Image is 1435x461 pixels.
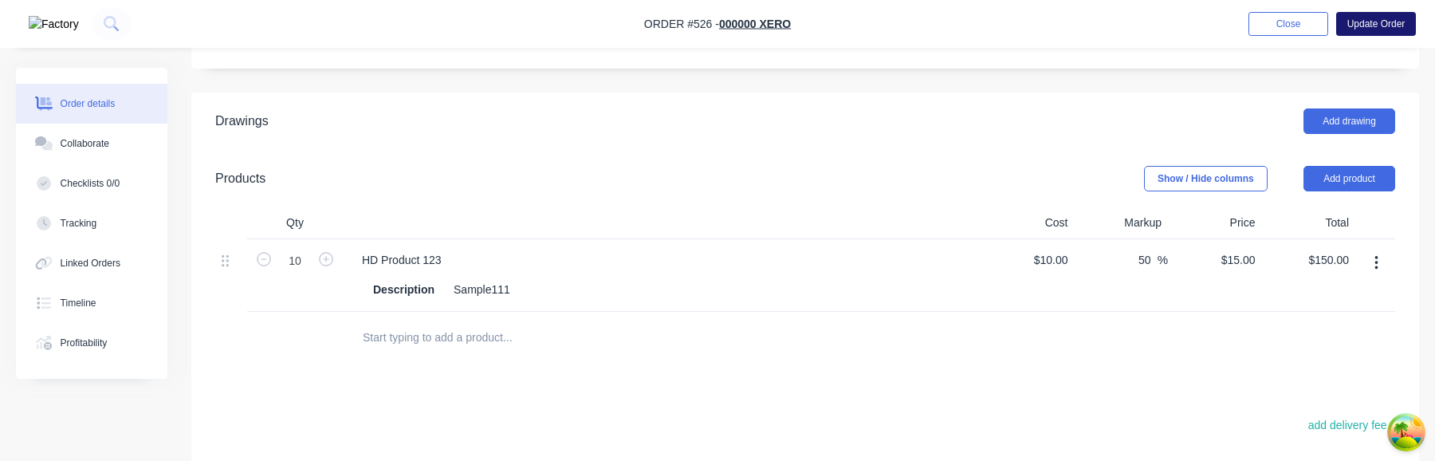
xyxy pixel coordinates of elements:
div: Cost [981,207,1075,239]
button: Close [1248,12,1328,36]
div: Profitability [61,336,108,350]
button: Order details [16,84,167,124]
button: Linked Orders [16,243,167,283]
div: Timeline [61,296,96,310]
button: Collaborate [16,124,167,164]
button: add delivery fee [1299,415,1395,436]
div: Markup [1075,207,1169,239]
div: Total [1262,207,1356,239]
a: 000000 Xero [719,18,791,30]
button: Checklists 0/0 [16,164,167,203]
div: HD Product 123 [349,249,454,272]
div: Qty [247,207,343,239]
span: Order #526 - [644,18,719,30]
span: % [1158,251,1168,270]
button: Update Order [1336,12,1416,36]
div: Drawings [215,112,269,131]
div: Checklists 0/0 [61,176,120,191]
img: Factory [29,16,79,33]
div: Tracking [61,216,97,230]
button: Profitability [16,323,167,363]
button: Open Tanstack query devtools [1390,416,1422,448]
input: Start typing to add a product... [362,321,681,353]
button: Add product [1303,166,1395,191]
div: Sample111 [447,278,517,301]
div: Order details [61,97,116,111]
div: Products [215,169,265,188]
div: Collaborate [61,136,109,151]
div: Price [1168,207,1262,239]
button: Tracking [16,203,167,243]
button: Add drawing [1303,108,1395,134]
div: Linked Orders [61,256,120,270]
button: Show / Hide columns [1144,166,1268,191]
div: Description [367,278,441,301]
button: Timeline [16,283,167,323]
